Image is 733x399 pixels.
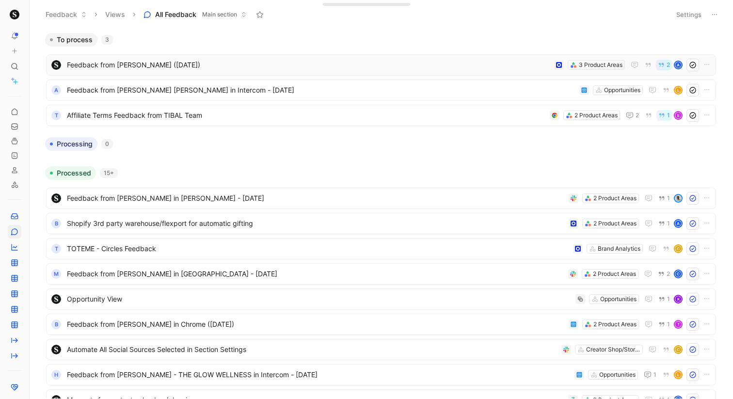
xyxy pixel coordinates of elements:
[41,137,721,159] div: Processing0
[51,111,61,120] div: T
[598,244,640,254] div: Brand Analytics
[8,8,21,21] button: shopmy
[67,110,546,121] span: Affiliate Terms Feedback from TIBAL Team
[45,137,97,151] button: Processing
[656,218,672,229] button: 1
[656,319,672,330] button: 1
[672,8,706,21] button: Settings
[10,10,19,19] img: shopmy
[593,193,637,203] div: 2 Product Areas
[139,7,251,22] button: All FeedbackMain section
[46,188,716,209] a: logoFeedback from [PERSON_NAME] in [PERSON_NAME] - [DATE]2 Product Areas1avatar
[675,346,682,353] div: C
[599,370,636,380] div: Opportunities
[600,294,637,304] div: Opportunities
[636,112,639,118] span: 2
[67,192,565,204] span: Feedback from [PERSON_NAME] in [PERSON_NAME] - [DATE]
[67,293,572,305] span: Opportunity View
[67,319,565,330] span: Feedback from [PERSON_NAME] in Chrome ([DATE])
[155,10,196,19] span: All Feedback
[41,7,91,22] button: Feedback
[675,62,682,68] div: A
[57,35,93,45] span: To process
[51,219,61,228] div: B
[202,10,237,19] span: Main section
[101,7,129,22] button: Views
[51,193,61,203] img: logo
[574,111,618,120] div: 2 Product Areas
[656,269,672,279] button: 2
[46,339,716,360] a: logoAutomate All Social Sources Selected in Section SettingsCreator Shop/StorefrontC
[675,112,682,119] div: E
[67,84,575,96] span: Feedback from [PERSON_NAME] [PERSON_NAME] in Intercom - [DATE]
[46,105,716,126] a: TAffiliate Terms Feedback from TIBAL Team2 Product Areas21E
[46,263,716,285] a: MFeedback from [PERSON_NAME] in [GEOGRAPHIC_DATA] - [DATE]2 Product Areas2C
[51,244,61,254] div: T
[101,139,113,149] div: 0
[57,139,93,149] span: Processing
[667,271,670,277] span: 2
[667,321,670,327] span: 1
[46,213,716,234] a: BShopify 3rd party warehouse/flexport for automatic gifting2 Product Areas1A
[100,168,118,178] div: 15+
[667,296,670,302] span: 1
[46,238,716,259] a: TTOTEME - Circles FeedbackBrand AnalyticsC
[593,269,636,279] div: 2 Product Areas
[51,85,61,95] div: A
[57,168,91,178] span: Processed
[675,296,682,303] div: K
[45,33,97,47] button: To process
[593,319,637,329] div: 2 Product Areas
[642,369,658,381] button: 1
[51,269,61,279] div: M
[656,193,672,204] button: 1
[624,110,641,121] button: 2
[46,80,716,101] a: AFeedback from [PERSON_NAME] [PERSON_NAME] in Intercom - [DATE]OpportunitiesL
[45,166,96,180] button: Processed
[46,54,716,76] a: logoFeedback from [PERSON_NAME] ([DATE])3 Product Areas2A
[675,195,682,202] img: avatar
[593,219,637,228] div: 2 Product Areas
[101,35,113,45] div: 3
[656,294,672,304] button: 1
[51,345,61,354] img: logo
[675,271,682,277] div: C
[656,60,672,70] button: 2
[46,314,716,335] a: BFeedback from [PERSON_NAME] in Chrome ([DATE])2 Product Areas1T
[586,345,640,354] div: Creator Shop/Storefront
[67,59,550,71] span: Feedback from [PERSON_NAME] ([DATE])
[67,268,564,280] span: Feedback from [PERSON_NAME] in [GEOGRAPHIC_DATA] - [DATE]
[46,364,716,385] a: HFeedback from [PERSON_NAME] - THE GLOW WELLNESS in Intercom - [DATE]Opportunities1L
[46,288,716,310] a: logoOpportunity ViewOpportunities1K
[675,87,682,94] div: L
[604,85,640,95] div: Opportunities
[51,319,61,329] div: B
[67,218,565,229] span: Shopify 3rd party warehouse/flexport for automatic gifting
[51,294,61,304] img: logo
[667,62,670,68] span: 2
[67,369,571,381] span: Feedback from [PERSON_NAME] - THE GLOW WELLNESS in Intercom - [DATE]
[667,221,670,226] span: 1
[667,112,670,118] span: 1
[579,60,622,70] div: 3 Product Areas
[67,243,569,255] span: TOTEME - Circles Feedback
[51,370,61,380] div: H
[41,33,721,129] div: To process3
[51,60,61,70] img: logo
[667,195,670,201] span: 1
[675,321,682,328] div: T
[675,220,682,227] div: A
[656,110,672,121] button: 1
[675,245,682,252] div: C
[67,344,558,355] span: Automate All Social Sources Selected in Section Settings
[653,372,656,378] span: 1
[675,371,682,378] div: L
